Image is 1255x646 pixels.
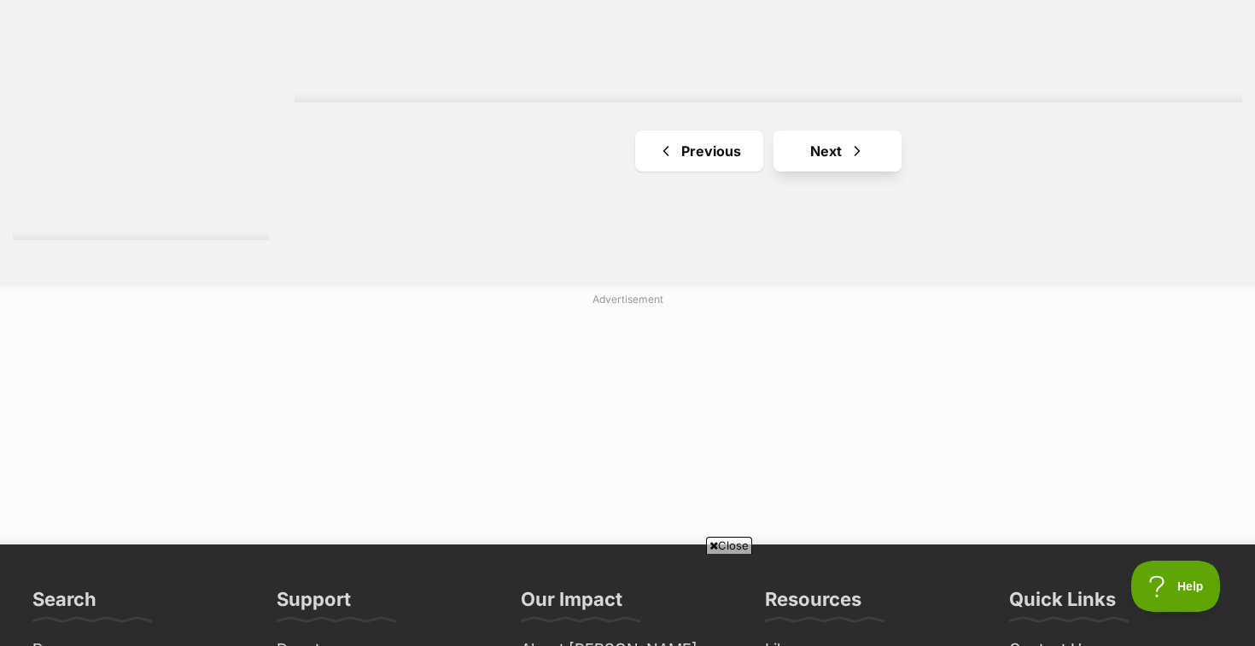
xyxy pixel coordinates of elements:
span: Close [706,537,752,554]
h3: Quick Links [1009,587,1116,621]
a: Next page [773,131,902,172]
iframe: Advertisement [317,561,938,637]
a: Previous page [635,131,763,172]
nav: Pagination [295,131,1242,172]
h3: Support [277,587,351,621]
h3: Search [32,587,96,621]
iframe: Advertisement [213,314,1042,527]
iframe: Help Scout Beacon - Open [1131,561,1221,612]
